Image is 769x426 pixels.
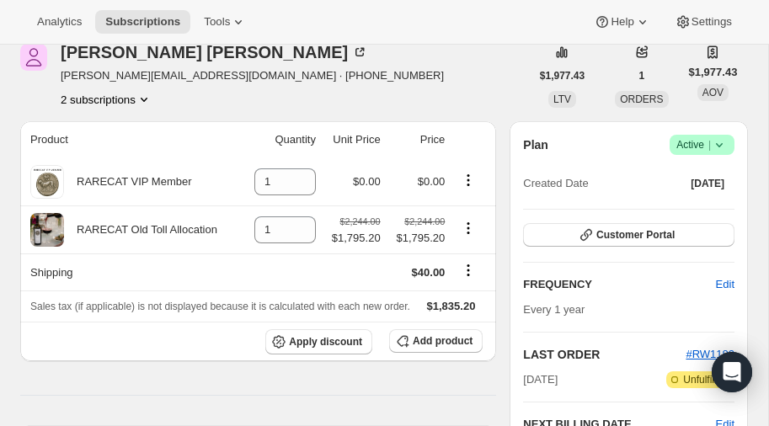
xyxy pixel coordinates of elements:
[611,15,633,29] span: Help
[455,171,482,189] button: Product actions
[692,15,732,29] span: Settings
[27,10,92,34] button: Analytics
[412,266,446,279] span: $40.00
[64,221,217,238] div: RARECAT Old Toll Allocation
[530,64,595,88] button: $1,977.43
[523,346,686,363] h2: LAST ORDER
[61,91,152,108] button: Product actions
[681,172,734,195] button: [DATE]
[332,230,381,247] span: $1,795.20
[61,44,368,61] div: [PERSON_NAME] [PERSON_NAME]
[708,138,711,152] span: |
[321,121,386,158] th: Unit Price
[540,69,585,83] span: $1,977.43
[386,121,451,158] th: Price
[523,371,558,388] span: [DATE]
[37,15,82,29] span: Analytics
[389,329,483,353] button: Add product
[523,175,588,192] span: Created Date
[455,219,482,237] button: Product actions
[706,271,745,298] button: Edit
[676,136,728,153] span: Active
[413,334,473,348] span: Add product
[629,64,655,88] button: 1
[455,261,482,280] button: Shipping actions
[584,10,660,34] button: Help
[404,216,445,226] small: $2,244.00
[686,348,734,360] a: #RW1182
[523,303,585,316] span: Every 1 year
[523,136,548,153] h2: Plan
[289,335,362,349] span: Apply discount
[427,300,476,312] span: $1,835.20
[30,301,410,312] span: Sales tax (if applicable) is not displayed because it is calculated with each new order.
[716,276,734,293] span: Edit
[691,177,724,190] span: [DATE]
[686,346,734,363] button: #RW1182
[639,69,645,83] span: 1
[702,87,724,99] span: AOV
[20,253,243,290] th: Shipping
[683,373,728,386] span: Unfulfilled
[553,93,571,105] span: LTV
[105,15,180,29] span: Subscriptions
[204,15,230,29] span: Tools
[353,175,381,188] span: $0.00
[523,276,715,293] h2: FREQUENCY
[194,10,257,34] button: Tools
[596,228,675,242] span: Customer Portal
[30,165,64,199] img: product img
[689,64,738,81] span: $1,977.43
[418,175,446,188] span: $0.00
[523,223,734,247] button: Customer Portal
[339,216,380,226] small: $2,244.00
[64,173,192,190] div: RARECAT VIP Member
[20,121,243,158] th: Product
[95,10,190,34] button: Subscriptions
[61,67,444,84] span: [PERSON_NAME][EMAIL_ADDRESS][DOMAIN_NAME] · [PHONE_NUMBER]
[620,93,663,105] span: ORDERS
[243,121,321,158] th: Quantity
[712,352,752,392] div: Open Intercom Messenger
[391,230,446,247] span: $1,795.20
[30,213,64,247] img: product img
[665,10,742,34] button: Settings
[265,329,372,354] button: Apply discount
[20,44,47,71] span: Alex Hsu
